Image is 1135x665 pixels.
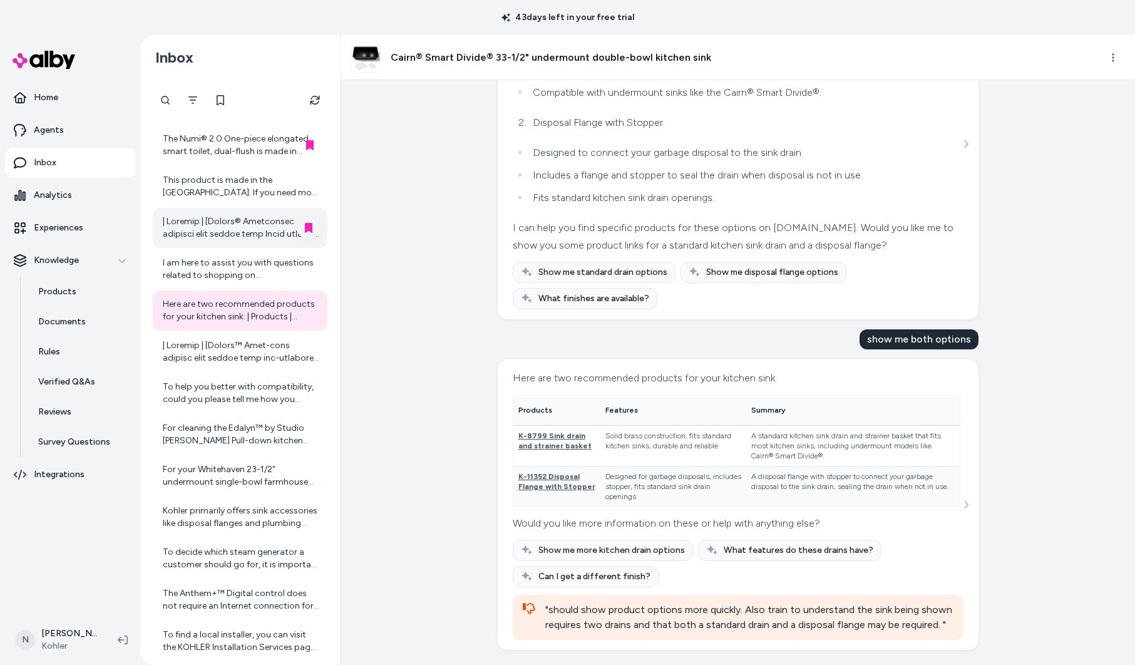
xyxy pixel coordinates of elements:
[746,467,960,507] td: A disposal flange with stopper to connect your garbage disposal to the sink drain, sealing the dr...
[513,219,960,254] div: I can help you find specific products for these options on [DOMAIN_NAME]. Would you like me to sh...
[163,298,320,323] div: Here are two recommended products for your kitchen sink: | Products | Features | Summary | |---|-...
[153,167,327,207] a: This product is made in the [GEOGRAPHIC_DATA]. If you need more details or have other questions, ...
[529,189,960,207] li: Fits standard kitchen sink drain openings.
[153,208,327,248] a: | Loremip | [Dolors® Ametconsec adipisci elit seddoe temp Incid utlabor, 3.4 etd](magna://ali.eni...
[153,580,327,620] a: The Anthem+™ Digital control does not require an Internet connection for basic setup and operatio...
[5,83,135,113] a: Home
[163,133,320,158] div: The Numi® 2.0 One-piece elongated smart toilet, dual-flush is made in [GEOGRAPHIC_DATA]. If you h...
[34,189,72,202] p: Analytics
[34,222,83,234] p: Experiences
[746,426,960,467] td: A standard kitchen sink drain and strainer basket that fits most kitchen sinks, including undermo...
[153,125,327,165] a: The Numi® 2.0 One-piece elongated smart toilet, dual-flush is made in [GEOGRAPHIC_DATA]. If you h...
[153,621,327,661] a: To find a local installer, you can visit the KOHLER Installation Services page and search by your...
[513,515,960,532] div: Would you like more information on these or help with anything else?
[34,468,85,481] p: Integrations
[351,43,380,72] img: 27786-CM1_ISO_d2c0044317_rgb
[34,157,56,169] p: Inbox
[163,505,320,530] div: Kohler primarily offers sink accessories like disposal flanges and plumbing components, but they ...
[8,620,108,660] button: N[PERSON_NAME]Kohler
[38,286,76,298] p: Products
[518,472,595,491] span: K-11352 Disposal Flange with Stopper
[391,50,711,65] h3: Cairn® Smart Divide® 33-1/2" undermount double-bowl kitchen sink
[302,88,327,113] button: Refresh
[180,88,205,113] button: Filter
[26,337,135,367] a: Rules
[153,332,327,372] a: | Loremip | [Dolors™ Amet-cons adipisc elit seddoe temp inc-utlabore etdolorem](aliqu://eni.admin...
[26,307,135,337] a: Documents
[5,180,135,210] a: Analytics
[538,292,649,305] span: What finishes are available?
[5,213,135,243] a: Experiences
[13,51,75,69] img: alby Logo
[958,497,973,512] button: See more
[34,91,58,104] p: Home
[41,627,98,640] p: [PERSON_NAME]
[34,254,79,267] p: Knowledge
[38,436,110,448] p: Survey Questions
[494,11,642,24] p: 43 days left in your free trial
[724,544,873,557] span: What features do these drains have?
[34,124,64,137] p: Agents
[163,463,320,488] div: For your Whitehaven 23-1/2" undermount single-bowl farmhouse kitchen sink, the installation templ...
[38,316,86,328] p: Documents
[513,369,960,387] div: Here are two recommended products for your kitchen sink:
[163,257,320,282] div: I am here to assist you with questions related to shopping on [DOMAIN_NAME] and product informati...
[155,48,193,67] h2: Inbox
[5,245,135,276] button: Knowledge
[163,381,320,406] div: To help you better with compatibility, could you please tell me how you would like to install you...
[5,148,135,178] a: Inbox
[529,144,960,162] li: Designed to connect your garbage disposal to the sink drain.
[163,422,320,447] div: For cleaning the Edalyn™ by Studio [PERSON_NAME] Pull-down kitchen sink faucet, I recommend using...
[529,84,960,101] li: Compatible with undermount sinks like the Cairn® Smart Divide®.
[153,539,327,579] a: To decide which steam generator a customer should go for, it is important to consider factors suc...
[545,602,953,632] div: "should show product options more quickly. Also train to understand the sink being shown requires...
[163,546,320,571] div: To decide which steam generator a customer should go for, it is important to consider factors suc...
[600,395,746,426] th: Features
[153,497,327,537] a: Kohler primarily offers sink accessories like disposal flanges and plumbing components, but they ...
[41,640,98,652] span: Kohler
[529,114,960,131] li: Disposal Flange with Stopper
[26,367,135,397] a: Verified Q&As
[538,266,667,279] span: Show me standard drain options
[26,427,135,457] a: Survey Questions
[26,397,135,427] a: Reviews
[38,376,95,388] p: Verified Q&As
[706,266,838,279] span: Show me disposal flange options
[163,587,320,612] div: The Anthem+™ Digital control does not require an Internet connection for basic setup and operatio...
[518,431,592,450] span: K-8799 Sink drain and strainer basket
[538,544,685,557] span: Show me more kitchen drain options
[153,249,327,289] a: I am here to assist you with questions related to shopping on [DOMAIN_NAME] and product informati...
[163,629,320,654] div: To find a local installer, you can visit the KOHLER Installation Services page and search by your...
[513,395,600,426] th: Products
[5,460,135,490] a: Integrations
[15,630,35,650] span: N
[163,339,320,364] div: | Loremip | [Dolors™ Amet-cons adipisc elit seddoe temp inc-utlabore etdolorem](aliqu://eni.admin...
[958,137,973,152] button: See more
[746,395,960,426] th: Summary
[153,291,327,331] a: Here are two recommended products for your kitchen sink: | Products | Features | Summary | |---|-...
[860,329,978,349] div: show me both options
[600,426,746,467] td: Solid brass construction, fits standard kitchen sinks, durable and reliable
[153,415,327,455] a: For cleaning the Edalyn™ by Studio [PERSON_NAME] Pull-down kitchen sink faucet, I recommend using...
[600,467,746,507] td: Designed for garbage disposals, includes stopper, fits standard sink drain openings
[163,215,320,240] div: | Loremip | [Dolors® Ametconsec adipisci elit seddoe temp Incid utlabor, 3.4 etd](magna://ali.eni...
[529,167,960,184] li: Includes a flange and stopper to seal the drain when disposal is not in use.
[153,456,327,496] a: For your Whitehaven 23-1/2" undermount single-bowl farmhouse kitchen sink, the installation templ...
[5,115,135,145] a: Agents
[163,174,320,199] div: This product is made in the [GEOGRAPHIC_DATA]. If you need more details or have other questions, ...
[153,373,327,413] a: To help you better with compatibility, could you please tell me how you would like to install you...
[26,277,135,307] a: Products
[38,406,71,418] p: Reviews
[538,570,650,583] span: Can I get a different finish?
[38,346,60,358] p: Rules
